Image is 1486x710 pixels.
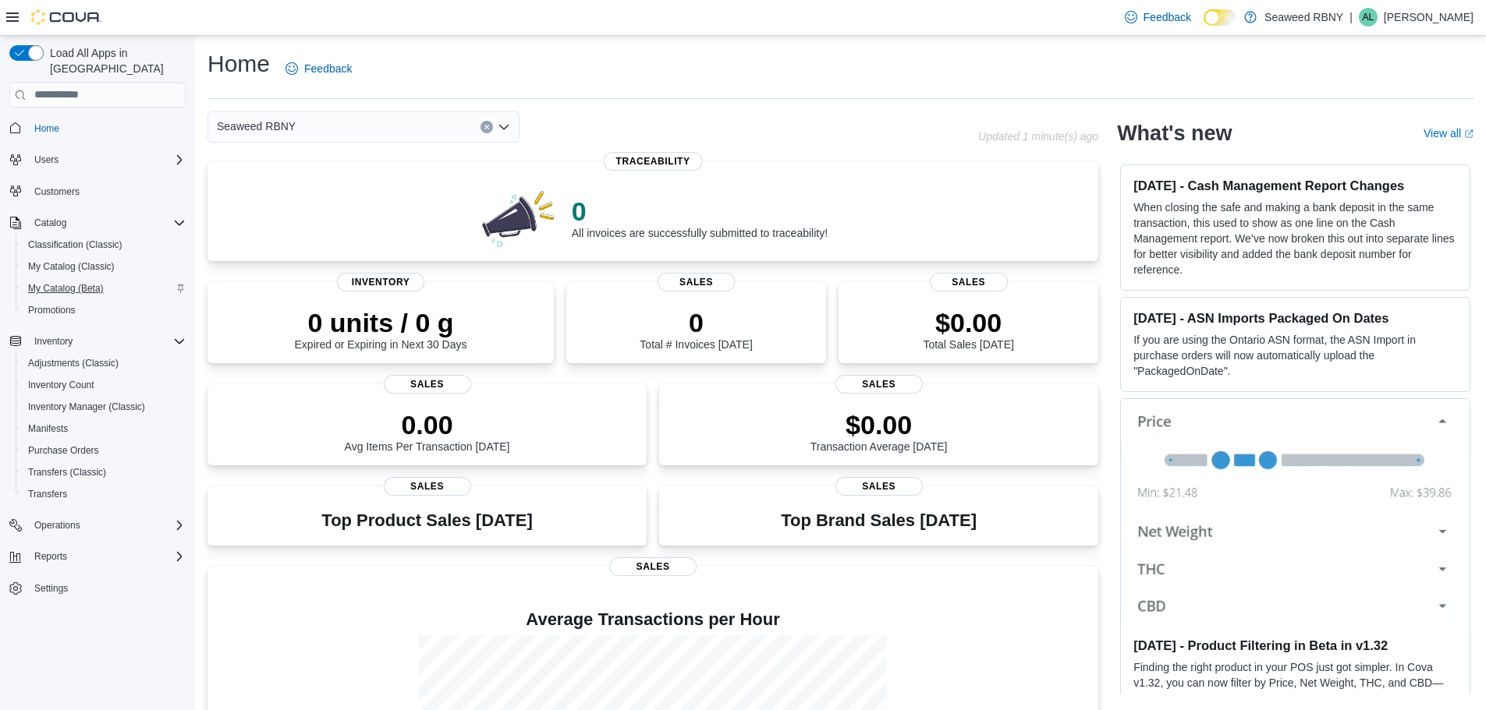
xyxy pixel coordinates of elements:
[28,516,87,535] button: Operations
[34,154,59,166] span: Users
[1384,8,1474,26] p: [PERSON_NAME]
[345,409,510,440] p: 0.00
[22,301,82,320] a: Promotions
[321,511,532,530] h3: Top Product Sales [DATE]
[28,150,186,169] span: Users
[1133,178,1457,193] h3: [DATE] - Cash Management Report Changes
[22,397,186,416] span: Inventory Manager (Classic)
[640,307,752,338] p: 0
[22,463,112,482] a: Transfers (Classic)
[384,477,471,496] span: Sales
[22,279,186,298] span: My Catalog (Beta)
[28,182,86,201] a: Customers
[572,196,828,239] div: All invoices are successfully submitted to traceability!
[22,235,186,254] span: Classification (Classic)
[16,418,192,440] button: Manifests
[28,150,65,169] button: Users
[28,332,186,351] span: Inventory
[34,217,66,229] span: Catalog
[3,546,192,567] button: Reports
[16,461,192,483] button: Transfers (Classic)
[34,550,67,563] span: Reports
[22,441,186,460] span: Purchase Orders
[3,117,192,140] button: Home
[16,374,192,396] button: Inventory Count
[1133,332,1457,379] p: If you are using the Ontario ASN format, the ASN Import in purchase orders will now automatically...
[3,514,192,536] button: Operations
[835,375,923,394] span: Sales
[9,111,186,641] nav: Complex example
[923,307,1013,338] p: $0.00
[22,376,101,394] a: Inventory Count
[337,273,424,291] span: Inventory
[16,396,192,418] button: Inventory Manager (Classic)
[28,214,186,232] span: Catalog
[930,273,1008,291] span: Sales
[3,330,192,352] button: Inventory
[345,409,510,453] div: Avg Items Per Transaction [DATE]
[781,511,977,530] h3: Top Brand Sales [DATE]
[28,260,115,273] span: My Catalog (Classic)
[22,441,105,460] a: Purchase Orders
[28,214,73,232] button: Catalog
[34,122,59,135] span: Home
[28,579,74,598] a: Settings
[22,419,186,438] span: Manifests
[1204,26,1204,26] span: Dark Mode
[1424,127,1474,140] a: View allExternal link
[207,48,270,79] h1: Home
[28,238,122,251] span: Classification (Classic)
[481,121,493,133] button: Clear input
[22,485,186,503] span: Transfers
[658,273,736,291] span: Sales
[835,477,923,496] span: Sales
[1204,9,1236,26] input: Dark Mode
[1363,8,1374,26] span: AL
[384,375,471,394] span: Sales
[28,119,66,138] a: Home
[3,180,192,203] button: Customers
[28,547,73,566] button: Reports
[295,307,467,338] p: 0 units / 0 g
[1464,129,1474,139] svg: External link
[28,118,186,138] span: Home
[572,196,828,227] p: 0
[28,182,186,201] span: Customers
[1117,121,1232,146] h2: What's new
[22,354,186,373] span: Adjustments (Classic)
[22,397,151,416] a: Inventory Manager (Classic)
[220,610,1086,629] h4: Average Transactions per Hour
[478,186,559,249] img: 0
[1133,310,1457,326] h3: [DATE] - ASN Imports Packaged On Dates
[22,354,125,373] a: Adjustments (Classic)
[3,149,192,171] button: Users
[28,282,104,295] span: My Catalog (Beta)
[28,444,99,457] span: Purchase Orders
[34,582,68,595] span: Settings
[22,485,73,503] a: Transfers
[28,401,145,413] span: Inventory Manager (Classic)
[498,121,510,133] button: Open list of options
[1119,2,1197,33] a: Feedback
[978,130,1098,143] p: Updated 1 minute(s) ago
[28,422,68,435] span: Manifests
[1133,200,1457,277] p: When closing the safe and making a bank deposit in the same transaction, this used to show as one...
[22,257,121,276] a: My Catalog (Classic)
[34,185,80,198] span: Customers
[923,307,1013,351] div: Total Sales [DATE]
[28,466,106,479] span: Transfers (Classic)
[16,256,192,277] button: My Catalog (Classic)
[31,9,101,25] img: Cova
[217,117,296,136] span: Seaweed RBNY
[28,304,76,316] span: Promotions
[22,463,186,482] span: Transfers (Classic)
[16,483,192,505] button: Transfers
[16,352,192,374] button: Adjustments (Classic)
[22,301,186,320] span: Promotions
[810,409,948,453] div: Transaction Average [DATE]
[1349,8,1353,26] p: |
[16,440,192,461] button: Purchase Orders
[28,488,67,500] span: Transfers
[34,335,73,348] span: Inventory
[28,379,94,391] span: Inventory Count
